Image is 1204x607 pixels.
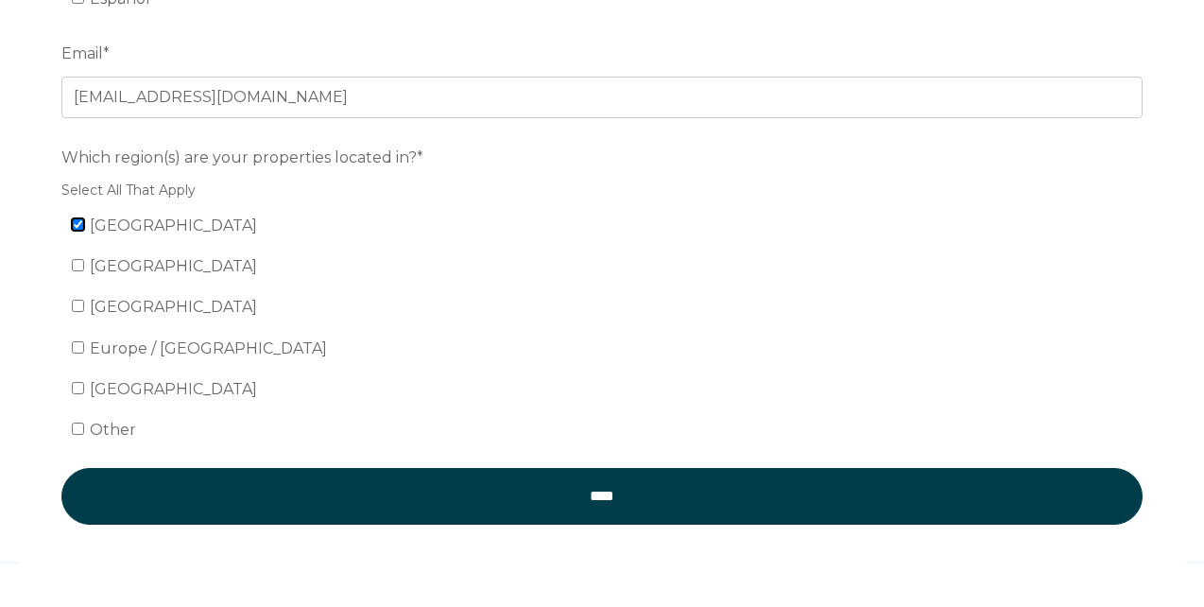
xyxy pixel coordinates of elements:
input: [GEOGRAPHIC_DATA] [72,259,84,271]
span: [GEOGRAPHIC_DATA] [90,380,257,398]
span: Europe / [GEOGRAPHIC_DATA] [90,339,327,357]
span: Email [61,39,103,68]
span: [GEOGRAPHIC_DATA] [90,217,257,234]
input: [GEOGRAPHIC_DATA] [72,218,84,231]
span: [GEOGRAPHIC_DATA] [90,298,257,316]
input: Europe / [GEOGRAPHIC_DATA] [72,341,84,354]
input: [GEOGRAPHIC_DATA] [72,382,84,394]
span: [GEOGRAPHIC_DATA] [90,257,257,275]
span: Which region(s) are your properties located in?* [61,143,423,172]
span: Other [90,421,136,439]
input: [GEOGRAPHIC_DATA] [72,300,84,312]
legend: Select All That Apply [61,181,1143,200]
input: Other [72,423,84,435]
